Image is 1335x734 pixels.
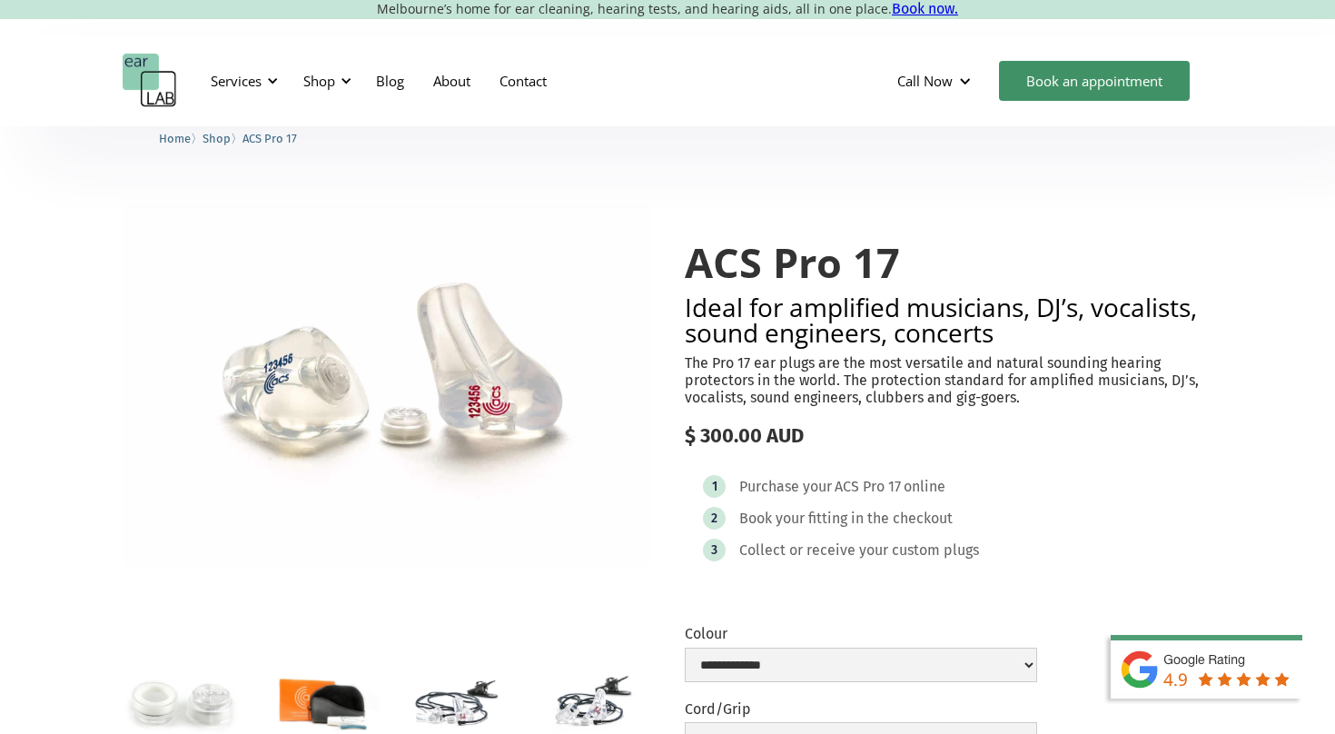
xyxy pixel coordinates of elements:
span: Shop [203,132,231,145]
a: Blog [361,55,419,107]
li: 〉 [159,129,203,148]
div: Call Now [897,72,953,90]
div: Services [211,72,262,90]
a: About [419,55,485,107]
span: Home [159,132,191,145]
a: Home [159,129,191,146]
a: Shop [203,129,231,146]
div: 1 [712,480,717,493]
h1: ACS Pro 17 [685,240,1212,285]
p: The Pro 17 ear plugs are the most versatile and natural sounding hearing protectors in the world.... [685,354,1212,407]
label: Colour [685,625,1037,642]
a: home [123,54,177,108]
div: Shop [292,54,357,108]
div: ACS Pro 17 [835,478,901,496]
div: Collect or receive your custom plugs [739,541,979,560]
label: Cord/Grip [685,700,1037,718]
div: online [904,478,945,496]
div: Shop [303,72,335,90]
a: Book an appointment [999,61,1190,101]
a: open lightbox [123,203,650,566]
li: 〉 [203,129,242,148]
div: 2 [711,511,717,525]
a: Contact [485,55,561,107]
img: ACS Pro 17 [123,203,650,566]
div: Book your fitting in the checkout [739,510,953,528]
div: Call Now [883,54,990,108]
h2: Ideal for amplified musicians, DJ’s, vocalists, sound engineers, concerts [685,294,1212,345]
div: $ 300.00 AUD [685,424,1212,448]
div: 3 [711,543,717,557]
a: ACS Pro 17 [242,129,297,146]
div: Purchase your [739,478,832,496]
div: Services [200,54,283,108]
span: ACS Pro 17 [242,132,297,145]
